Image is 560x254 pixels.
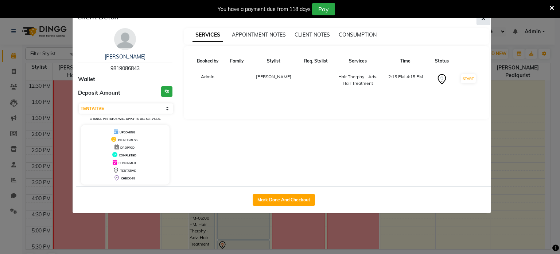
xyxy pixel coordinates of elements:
[118,161,136,165] span: CONFIRMED
[114,28,136,50] img: avatar
[339,31,377,38] span: CONSUMPTION
[295,31,330,38] span: CLIENT NOTES
[382,53,429,69] th: Time
[121,177,135,180] span: CHECK-IN
[461,74,476,83] button: START
[161,86,172,97] h3: ₹0
[120,146,135,149] span: DROPPED
[105,53,145,60] a: [PERSON_NAME]
[120,169,136,173] span: TENTATIVE
[119,153,136,157] span: COMPLETED
[249,53,298,69] th: Stylist
[429,53,454,69] th: Status
[382,69,429,91] td: 2:15 PM-4:15 PM
[78,89,120,97] span: Deposit Amount
[298,53,334,69] th: Req. Stylist
[225,69,249,91] td: -
[218,5,311,13] div: You have a payment due from 118 days
[256,74,291,79] span: [PERSON_NAME]
[110,65,140,72] span: 9819086843
[118,138,137,142] span: IN PROGRESS
[78,75,95,84] span: Wallet
[120,130,135,134] span: UPCOMING
[232,31,286,38] span: APPOINTMENT NOTES
[253,194,315,206] button: Mark Done And Checkout
[312,3,335,15] button: Pay
[191,53,225,69] th: Booked by
[298,69,334,91] td: -
[334,53,382,69] th: Services
[90,117,161,121] small: Change in status will apply to all services.
[225,53,249,69] th: Family
[192,29,223,42] span: SERVICES
[191,69,225,91] td: Admin
[338,73,377,87] div: Hair Therphy - Adv. Hair Treatment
